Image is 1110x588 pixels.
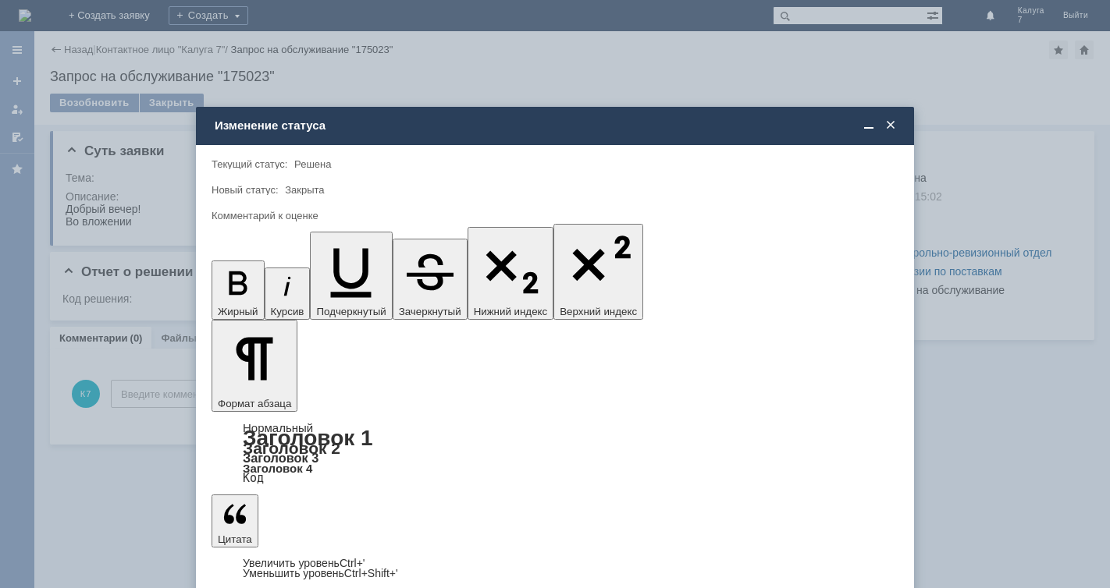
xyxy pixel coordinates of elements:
span: Ctrl+Shift+' [344,567,398,579]
button: Зачеркнутый [393,239,468,320]
span: Курсив [271,306,304,317]
span: Зачеркнутый [399,306,461,317]
span: Закрыта [285,184,324,196]
span: Закрыть [883,119,898,133]
span: Верхний индекс [560,306,637,317]
label: Новый статус: [212,184,279,196]
span: Формат абзаца [218,398,291,409]
span: Ctrl+' [340,557,365,569]
button: Верхний индекс [553,224,643,320]
span: Цитата [218,533,252,545]
span: Решена [294,158,331,170]
span: Свернуть (Ctrl + M) [861,119,877,133]
button: Цитата [212,494,258,547]
a: Код [243,471,264,485]
a: Нормальный [243,421,313,434]
a: Заголовок 3 [243,451,318,465]
span: Жирный [218,306,258,317]
a: Decrease [243,567,398,579]
button: Нижний индекс [468,227,554,320]
label: Текущий статус: [212,158,287,170]
button: Подчеркнутый [310,232,392,320]
span: Нижний индекс [474,306,548,317]
a: Increase [243,557,365,569]
span: Подчеркнутый [316,306,386,317]
div: Комментарий к оценке [212,211,895,221]
div: Изменение статуса [215,119,898,133]
div: Цитата [212,558,898,579]
a: Заголовок 1 [243,426,373,450]
button: Курсив [265,267,311,320]
a: Заголовок 2 [243,439,340,457]
button: Жирный [212,260,265,320]
a: Заголовок 4 [243,462,312,475]
div: Формат абзаца [212,423,898,484]
button: Формат абзаца [212,320,297,412]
